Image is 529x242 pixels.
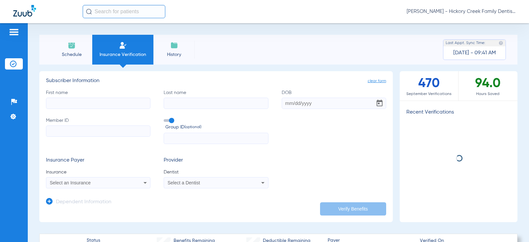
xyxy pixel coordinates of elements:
span: September Verifications [400,91,458,97]
h3: Recent Verifications [400,109,517,116]
img: last sync help info [499,41,503,45]
span: History [158,51,190,58]
h3: Insurance Payer [46,157,150,164]
span: Select an Insurance [50,180,91,185]
label: Member ID [46,117,150,144]
img: Zuub Logo [13,5,36,17]
div: 94.0 [459,71,517,101]
span: Last Appt. Sync Time: [446,40,485,46]
button: Open calendar [373,97,386,110]
span: Schedule [56,51,87,58]
img: hamburger-icon [9,28,19,36]
h3: Provider [164,157,268,164]
label: DOB [282,89,386,109]
input: First name [46,98,150,109]
button: Verify Benefits [320,202,386,216]
span: clear form [368,78,386,84]
div: 470 [400,71,459,101]
label: First name [46,89,150,109]
label: Last name [164,89,268,109]
input: Last name [164,98,268,109]
small: (optional) [184,124,201,131]
img: Manual Insurance Verification [119,41,127,49]
h3: Subscriber Information [46,78,386,84]
input: DOBOpen calendar [282,98,386,109]
span: Insurance Verification [97,51,148,58]
input: Search for patients [83,5,165,18]
span: Dentist [164,169,268,175]
span: Hours Saved [459,91,517,97]
img: Search Icon [86,9,92,15]
img: History [170,41,178,49]
input: Member ID [46,125,150,137]
span: [DATE] - 09:41 AM [453,50,496,56]
img: Schedule [68,41,76,49]
span: Select a Dentist [168,180,200,185]
h3: Dependent Information [56,199,111,206]
span: [PERSON_NAME] - Hickory Creek Family Dentistry [407,8,516,15]
span: Insurance [46,169,150,175]
span: Group ID [165,124,268,131]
